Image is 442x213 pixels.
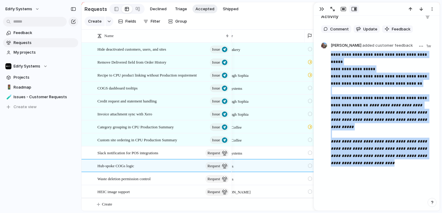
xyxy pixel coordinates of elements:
[212,97,220,105] span: Issue
[84,5,107,13] h2: Requests
[125,18,136,24] span: Fields
[392,26,410,32] span: Feedback
[150,6,167,12] span: Declined
[14,94,76,100] span: Issues - Customer Requests
[97,149,158,156] span: Slack notification for POS integrations
[3,102,78,111] button: Create view
[3,28,78,37] a: Feedback
[84,17,105,26] button: Create
[212,110,220,118] span: Issue
[210,45,229,53] button: Issue
[212,84,220,92] span: Issue
[88,18,102,24] span: Create
[97,58,166,65] span: Remove Delivered field from Order History
[210,136,229,144] button: Issue
[192,5,217,14] button: Accepted
[330,26,349,32] span: Comment
[212,45,220,54] span: Issue
[97,71,197,78] span: Recipe to CPU product linking without Production requirement
[172,5,190,14] button: Triage
[210,84,229,92] button: Issue
[220,5,241,14] button: Shipped
[207,175,220,183] span: request
[175,6,187,12] span: Triage
[151,18,160,24] span: Filter
[14,63,40,69] span: Edify Systems
[426,43,432,49] span: 1w
[219,73,248,79] span: Sourdough Sophia
[14,40,76,46] span: Requests
[212,58,220,67] span: Issue
[212,123,220,131] span: Issue
[97,175,151,182] span: Waste deletion permission control
[205,188,229,196] button: request
[3,83,78,92] a: 🚦Roadmap
[6,94,11,101] div: 🧪
[175,18,187,24] span: Group
[3,92,78,102] a: 🧪Issues - Customer Requests
[3,38,78,47] a: Requests
[331,42,413,49] span: [PERSON_NAME]
[354,25,380,33] button: Update
[210,123,229,131] button: Issue
[3,62,78,71] button: Edify Systems
[97,123,174,130] span: Category grouping in CPU Production Summary
[141,17,163,26] button: Filter
[321,13,339,20] h2: Activity
[219,111,248,117] span: Sourdough Sophia
[165,17,190,26] button: Group
[207,188,220,196] span: request
[97,136,177,143] span: Custom site ordering in CPU Production Summary
[212,136,220,144] span: Issue
[3,4,43,14] button: Edify Systems
[205,149,229,157] button: request
[5,84,11,90] button: 🚦
[97,162,134,169] span: Hub-spoke COGs logic
[97,84,138,91] span: COGS dashboard tooltips
[14,104,37,110] span: Create view
[97,45,166,52] span: Hide deactivated customers, users, and sites
[147,5,170,14] button: Declined
[210,58,229,66] button: Issue
[212,71,220,80] span: Issue
[210,97,229,105] button: Issue
[104,33,114,39] span: Name
[14,84,76,90] span: Roadmap
[14,74,76,80] span: Projects
[97,110,152,117] span: Invoice attachment sync with Xero
[362,43,413,48] span: added customer feedback
[3,48,78,57] a: My projects
[219,99,248,105] span: Sourdough Sophia
[205,175,229,183] button: request
[5,94,11,100] button: 🧪
[195,6,214,12] span: Accepted
[223,6,238,12] span: Shipped
[97,188,130,195] span: HEIC image support
[382,25,413,33] button: Feedback
[363,26,377,32] span: Update
[207,162,220,170] span: request
[6,84,11,91] div: 🚦
[210,71,229,79] button: Issue
[116,17,139,26] button: Fields
[3,73,78,82] a: Projects
[210,110,229,118] button: Issue
[219,189,250,195] span: [PERSON_NAME]
[205,162,229,170] button: request
[207,149,220,157] span: request
[14,30,76,36] span: Feedback
[102,201,112,207] span: Create
[5,6,32,12] span: Edify Systems
[321,25,351,33] button: Comment
[97,97,157,104] span: Credit request and statement handling
[14,49,76,55] span: My projects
